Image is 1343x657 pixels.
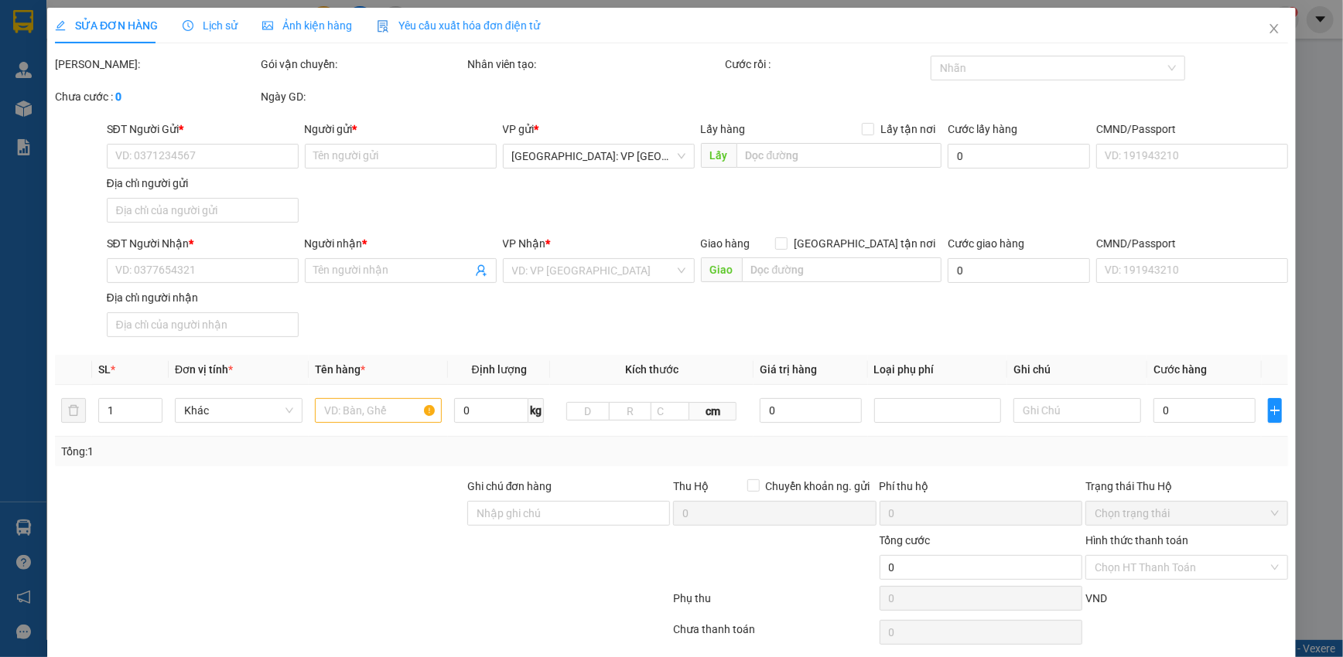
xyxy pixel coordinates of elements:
[315,363,365,376] span: Tên hàng
[1096,121,1288,138] div: CMND/Passport
[736,143,941,168] input: Dọc đường
[55,19,158,32] span: SỬA ĐƠN HÀNG
[1269,404,1282,417] span: plus
[760,363,817,376] span: Giá trị hàng
[183,19,238,32] span: Lịch sử
[1095,502,1279,525] span: Chọn trạng thái
[471,363,526,376] span: Định lượng
[1268,22,1280,35] span: close
[671,590,877,617] div: Phụ thu
[528,398,544,423] span: kg
[467,501,670,526] input: Ghi chú đơn hàng
[700,123,745,135] span: Lấy hàng
[106,312,298,337] input: Địa chỉ của người nhận
[671,621,877,648] div: Chưa thanh toán
[725,56,928,73] div: Cước rồi :
[879,478,1082,501] div: Phí thu hộ
[106,121,298,138] div: SĐT Người Gửi
[98,363,111,376] span: SL
[741,257,941,282] input: Dọc đường
[184,399,293,422] span: Khác
[700,237,750,250] span: Giao hàng
[874,121,941,138] span: Lấy tận nơi
[183,20,193,31] span: clock-circle
[689,402,736,420] span: cm
[1013,398,1141,423] input: Ghi Chú
[1153,363,1207,376] span: Cước hàng
[467,480,552,492] label: Ghi chú đơn hàng
[502,121,694,138] div: VP gửi
[106,175,298,192] div: Địa chỉ người gửi
[673,480,709,492] span: Thu Hộ
[106,235,298,252] div: SĐT Người Nhận
[1007,355,1147,385] th: Ghi chú
[1252,8,1296,51] button: Close
[867,355,1007,385] th: Loại phụ phí
[651,402,689,420] input: C
[61,443,519,460] div: Tổng: 1
[700,143,736,168] span: Lấy
[948,258,1090,283] input: Cước giao hàng
[377,19,540,32] span: Yêu cầu xuất hóa đơn điện tử
[700,257,741,282] span: Giao
[304,121,496,138] div: Người gửi
[1268,398,1283,423] button: plus
[788,235,941,252] span: [GEOGRAPHIC_DATA] tận nơi
[315,398,443,423] input: VD: Bàn, Ghế
[625,363,678,376] span: Kích thước
[948,123,1017,135] label: Cước lấy hàng
[55,56,258,73] div: [PERSON_NAME]:
[106,198,298,223] input: Địa chỉ của người gửi
[377,20,389,32] img: icon
[609,402,652,420] input: R
[511,145,685,168] span: Quảng Ngãi: VP Trường Chinh
[948,144,1090,169] input: Cước lấy hàng
[759,478,876,495] span: Chuyển khoản ng. gửi
[467,56,722,73] div: Nhân viên tạo:
[175,363,233,376] span: Đơn vị tính
[474,264,487,277] span: user-add
[55,20,66,31] span: edit
[879,534,930,546] span: Tổng cước
[948,237,1024,250] label: Cước giao hàng
[106,289,298,306] div: Địa chỉ người nhận
[261,56,463,73] div: Gói vận chuyển:
[61,398,86,423] button: delete
[1096,235,1288,252] div: CMND/Passport
[261,88,463,105] div: Ngày GD:
[262,19,352,32] span: Ảnh kiện hàng
[1085,478,1288,495] div: Trạng thái Thu Hộ
[566,402,610,420] input: D
[1085,592,1107,604] span: VND
[304,235,496,252] div: Người nhận
[502,237,545,250] span: VP Nhận
[1085,534,1188,546] label: Hình thức thanh toán
[55,88,258,105] div: Chưa cước :
[262,20,273,31] span: picture
[115,90,121,103] b: 0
